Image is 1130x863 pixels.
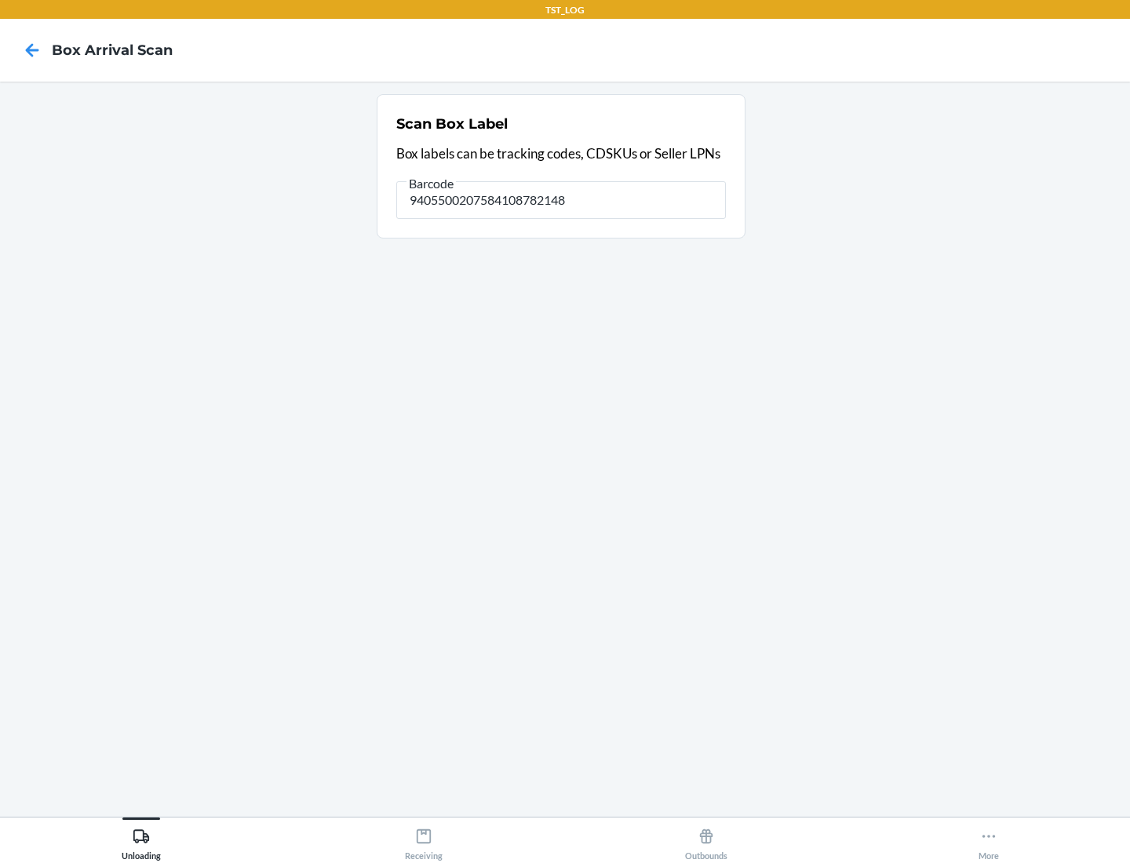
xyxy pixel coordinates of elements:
[52,40,173,60] h4: Box Arrival Scan
[396,144,726,164] p: Box labels can be tracking codes, CDSKUs or Seller LPNs
[406,176,456,191] span: Barcode
[979,821,999,861] div: More
[405,821,443,861] div: Receiving
[396,114,508,134] h2: Scan Box Label
[122,821,161,861] div: Unloading
[565,817,847,861] button: Outbounds
[685,821,727,861] div: Outbounds
[545,3,585,17] p: TST_LOG
[396,181,726,219] input: Barcode
[847,817,1130,861] button: More
[282,817,565,861] button: Receiving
